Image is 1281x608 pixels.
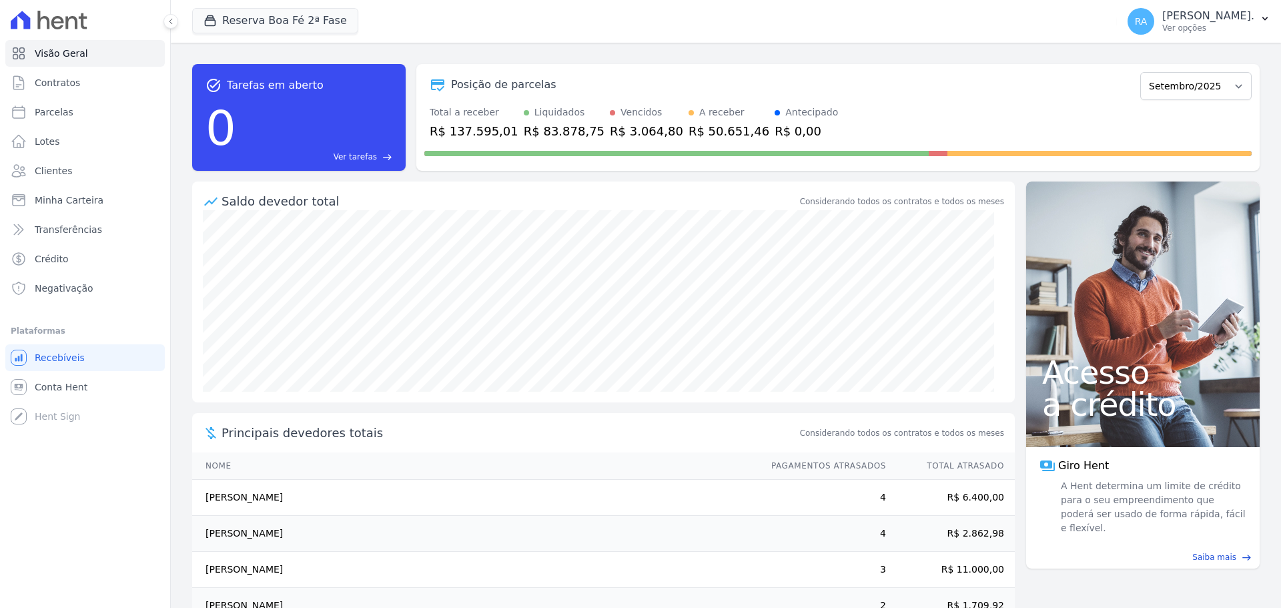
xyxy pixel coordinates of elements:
[35,47,88,60] span: Visão Geral
[759,452,887,480] th: Pagamentos Atrasados
[887,552,1015,588] td: R$ 11.000,00
[35,351,85,364] span: Recebíveis
[192,516,759,552] td: [PERSON_NAME]
[689,122,769,140] div: R$ 50.651,46
[382,152,392,162] span: east
[5,275,165,302] a: Negativação
[759,552,887,588] td: 3
[610,122,683,140] div: R$ 3.064,80
[5,187,165,214] a: Minha Carteira
[5,374,165,400] a: Conta Hent
[5,40,165,67] a: Visão Geral
[35,380,87,394] span: Conta Hent
[1042,356,1244,388] span: Acesso
[800,427,1004,439] span: Considerando todos os contratos e todos os meses
[227,77,324,93] span: Tarefas em aberto
[1058,458,1109,474] span: Giro Hent
[5,344,165,371] a: Recebíveis
[5,99,165,125] a: Parcelas
[222,192,797,210] div: Saldo devedor total
[1242,553,1252,563] span: east
[1042,388,1244,420] span: a crédito
[887,516,1015,552] td: R$ 2.862,98
[1058,479,1246,535] span: A Hent determina um limite de crédito para o seu empreendimento que poderá ser usado de forma ráp...
[192,8,358,33] button: Reserva Boa Fé 2ª Fase
[5,69,165,96] a: Contratos
[887,480,1015,516] td: R$ 6.400,00
[785,105,838,119] div: Antecipado
[759,480,887,516] td: 4
[1034,551,1252,563] a: Saiba mais east
[222,424,797,442] span: Principais devedores totais
[192,552,759,588] td: [PERSON_NAME]
[35,76,80,89] span: Contratos
[800,196,1004,208] div: Considerando todos os contratos e todos os meses
[1117,3,1281,40] button: RA [PERSON_NAME]. Ver opções
[35,223,102,236] span: Transferências
[1192,551,1236,563] span: Saiba mais
[35,252,69,266] span: Crédito
[524,122,604,140] div: R$ 83.878,75
[759,516,887,552] td: 4
[35,282,93,295] span: Negativação
[35,105,73,119] span: Parcelas
[5,158,165,184] a: Clientes
[5,246,165,272] a: Crédito
[451,77,556,93] div: Posição de parcelas
[5,216,165,243] a: Transferências
[887,452,1015,480] th: Total Atrasado
[1135,17,1148,26] span: RA
[242,151,392,163] a: Ver tarefas east
[35,164,72,178] span: Clientes
[334,151,377,163] span: Ver tarefas
[5,128,165,155] a: Lotes
[35,194,103,207] span: Minha Carteira
[205,77,222,93] span: task_alt
[192,480,759,516] td: [PERSON_NAME]
[775,122,838,140] div: R$ 0,00
[430,122,518,140] div: R$ 137.595,01
[1162,23,1254,33] p: Ver opções
[192,452,759,480] th: Nome
[1162,9,1254,23] p: [PERSON_NAME].
[534,105,585,119] div: Liquidados
[699,105,745,119] div: A receber
[620,105,662,119] div: Vencidos
[430,105,518,119] div: Total a receber
[11,323,159,339] div: Plataformas
[35,135,60,148] span: Lotes
[205,93,236,163] div: 0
